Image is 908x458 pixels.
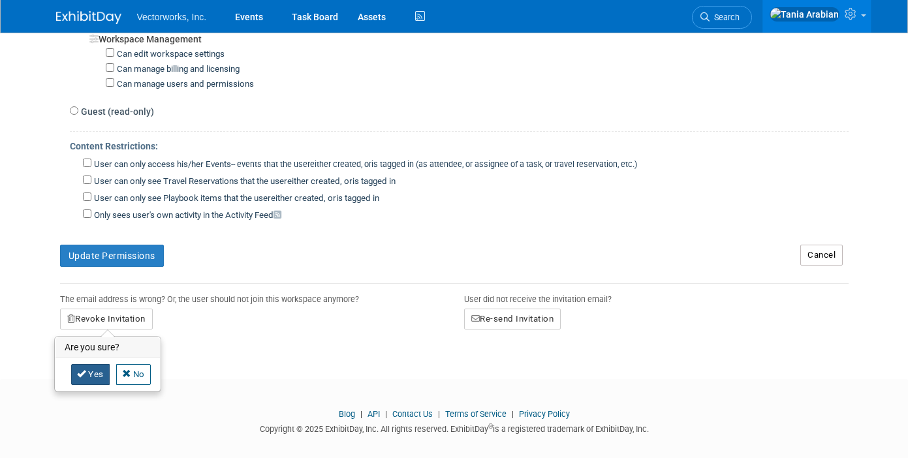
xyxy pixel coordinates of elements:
[114,48,225,61] label: Can edit workspace settings
[800,245,843,266] a: Cancel
[91,176,396,188] label: User can only see Travel Reservations that the user is tagged in
[435,409,443,419] span: |
[368,409,380,419] a: API
[55,337,160,358] h3: Are you sure?
[488,423,493,430] sup: ®
[114,63,240,76] label: Can manage billing and licensing
[509,409,517,419] span: |
[91,159,637,171] label: User can only access his/her Events
[60,309,153,329] button: Revoke Invitation
[339,409,355,419] a: Blog
[357,409,366,419] span: |
[71,364,110,385] a: Yes
[464,309,561,329] button: Re-send Invitation
[91,209,281,222] label: Only sees user's own activity in the Activity Feed
[770,7,839,22] img: Tania Arabian
[310,159,371,169] span: either created, or
[271,193,336,203] span: either created, or
[116,364,151,385] a: No
[231,159,637,169] span: -- events that the user is tagged in (as attendee, or assignee of a task, or travel reservation, ...
[464,284,849,309] div: User did not receive the invitation email?
[692,6,752,29] a: Search
[60,245,164,267] button: Update Permissions
[519,409,570,419] a: Privacy Policy
[137,12,207,22] span: Vectorworks, Inc.
[382,409,390,419] span: |
[70,132,849,156] div: Content Restrictions:
[114,78,254,91] label: Can manage users and permissions
[89,26,849,46] div: Workspace Management
[287,176,352,186] span: either created, or
[392,409,433,419] a: Contact Us
[445,409,507,419] a: Terms of Service
[60,284,445,309] div: The email address is wrong? Or, the user should not join this workspace anymore?
[710,12,740,22] span: Search
[91,192,379,205] label: User can only see Playbook items that the user is tagged in
[78,105,154,118] label: Guest (read-only)
[56,11,121,24] img: ExhibitDay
